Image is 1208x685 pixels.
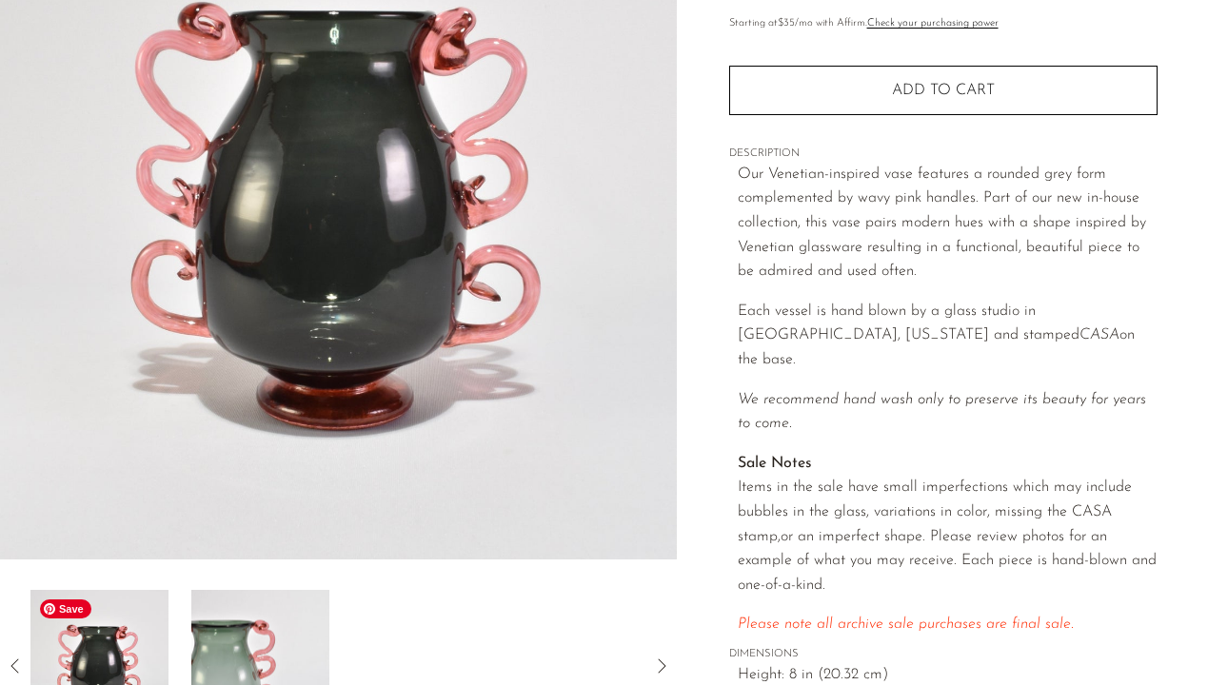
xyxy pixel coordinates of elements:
strong: Sale Notes [738,456,812,471]
span: or an imperfect shape [781,529,922,544]
p: Our Venetian-inspired vase features a rounded grey form complemented by wavy pink handles. Part o... [738,163,1158,284]
span: . Please review photos for an example of what you may receive. Each piece is hand-blown and one-o... [738,529,1157,593]
span: $35 [778,18,795,29]
span: Add to cart [892,82,995,100]
p: Each vessel is hand blown by a glass studio in [GEOGRAPHIC_DATA], [US_STATE] and stamped on the b... [738,300,1158,373]
span: DIMENSIONS [729,646,1158,663]
span: variations in color, missing the CASA stamp, [738,504,1112,544]
span: Items in the sale have small imperfections which may include bubbles in the glass, [738,479,1132,519]
p: Starting at /mo with Affirm. [729,15,1158,32]
span: Please note all archive sale purchases are final sale. [738,616,1074,632]
button: Add to cart [729,66,1158,115]
span: Save [40,599,91,618]
a: Check your purchasing power - Learn more about Affirm Financing (opens in modal) [867,18,999,29]
span: DESCRIPTION [729,146,1158,163]
em: CASA [1079,327,1119,342]
em: We recommend hand wash only to preserve its beauty for years to come. [738,392,1146,432]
